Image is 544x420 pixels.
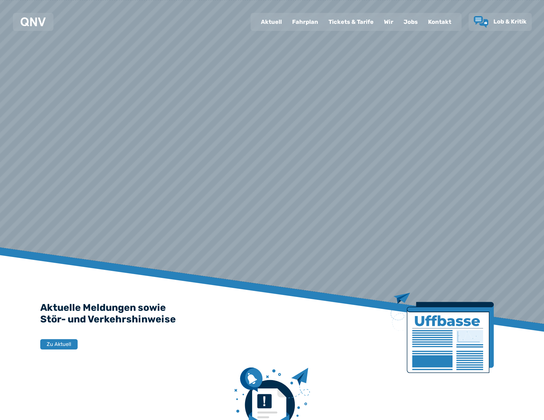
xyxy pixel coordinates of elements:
[423,14,456,30] a: Kontakt
[40,339,78,349] button: Zu Aktuell
[40,302,504,325] h2: Aktuelle Meldungen sowie Stör- und Verkehrshinweise
[493,18,527,25] span: Lob & Kritik
[21,15,46,28] a: QNV Logo
[323,14,379,30] a: Tickets & Tarife
[287,14,323,30] a: Fahrplan
[256,14,287,30] a: Aktuell
[398,14,423,30] a: Jobs
[379,14,398,30] a: Wir
[391,293,494,373] img: Zeitung mit Titel Uffbase
[21,17,46,26] img: QNV Logo
[474,16,527,28] a: Lob & Kritik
